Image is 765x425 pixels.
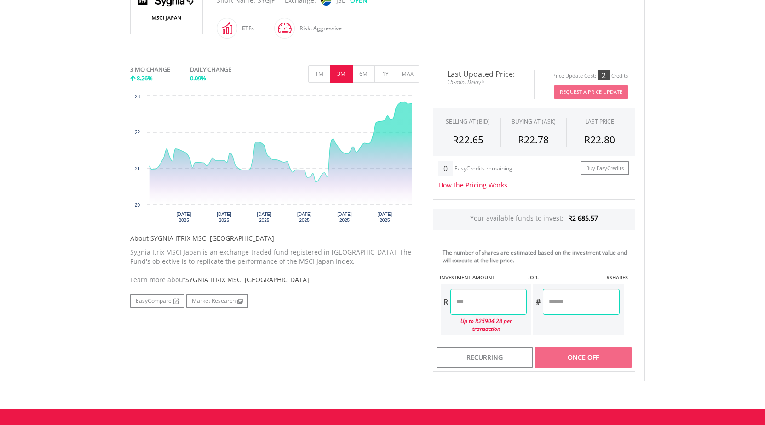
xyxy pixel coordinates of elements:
button: 1M [308,65,331,83]
a: EasyCompare [130,294,184,308]
div: R [441,289,450,315]
div: Your available funds to invest: [433,209,635,230]
h5: About SYGNIA ITRIX MSCI [GEOGRAPHIC_DATA] [130,234,419,243]
label: -OR- [528,274,539,281]
div: Price Update Cost: [552,73,596,79]
div: The number of shares are estimated based on the investment value and will execute at the live price. [443,249,631,264]
button: 1Y [374,65,397,83]
span: R22.78 [518,133,549,146]
div: Credits [611,73,628,79]
div: # [533,289,543,315]
div: LAST PRICE [585,118,614,125]
div: Recurring [437,347,533,368]
svg: Interactive chart [130,91,419,229]
div: Once Off [535,347,631,368]
span: R22.65 [453,133,483,146]
div: SELLING AT (BID) [446,118,490,125]
a: Market Research [186,294,248,308]
text: 23 [135,94,140,99]
div: ETFs [237,17,254,40]
button: MAX [397,65,419,83]
div: Up to R25904.28 per transaction [441,315,527,335]
text: 21 [135,166,140,171]
button: 6M [352,65,375,83]
text: 20 [135,203,140,208]
span: 15-min. Delay* [440,78,527,86]
div: 2 [598,70,610,80]
span: 0.09% [190,74,206,82]
button: Request A Price Update [554,85,628,99]
div: 3 MO CHANGE [130,65,170,74]
div: EasyCredits remaining [454,165,512,173]
div: Learn more about [130,275,419,284]
span: R2 685.57 [568,214,598,222]
span: BUYING AT (ASK) [512,118,556,125]
text: 22 [135,130,140,135]
span: Last Updated Price: [440,70,527,78]
div: Risk: Aggressive [295,17,342,40]
text: [DATE] 2025 [257,212,272,223]
label: INVESTMENT AMOUNT [440,274,495,281]
div: 0 [438,161,453,176]
span: SYGNIA ITRIX MSCI [GEOGRAPHIC_DATA] [185,275,309,284]
text: [DATE] 2025 [217,212,231,223]
div: DAILY CHANGE [190,65,262,74]
text: [DATE] 2025 [297,212,312,223]
a: How the Pricing Works [438,181,507,189]
p: Sygnia Itrix MSCI Japan is an exchange-traded fund registered in [GEOGRAPHIC_DATA]. The Fund's ob... [130,248,419,266]
span: 8.26% [137,74,153,82]
a: Buy EasyCredits [581,161,629,176]
text: [DATE] 2025 [378,212,392,223]
text: [DATE] 2025 [177,212,191,223]
button: 3M [330,65,353,83]
div: Chart. Highcharts interactive chart. [130,91,419,229]
label: #SHARES [606,274,628,281]
text: [DATE] 2025 [337,212,352,223]
span: R22.80 [584,133,615,146]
